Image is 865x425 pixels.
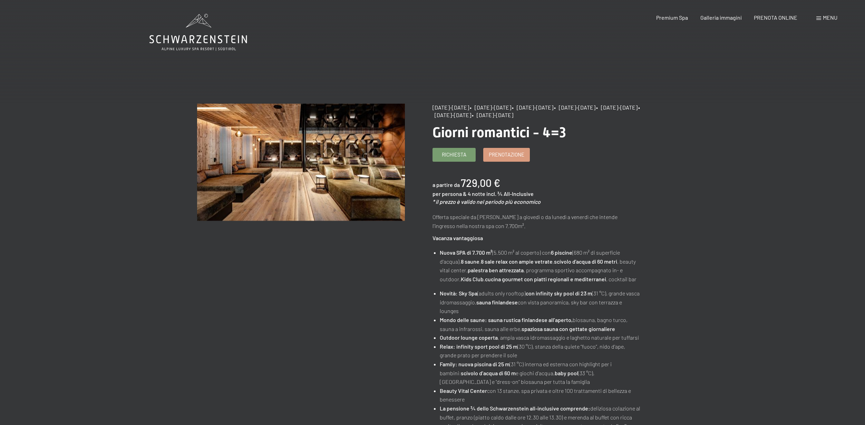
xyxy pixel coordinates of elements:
span: Prenotazione [489,151,524,158]
li: (adults only rooftop) (31 °C), grande vasca idromassaggio, con vista panoramica, sky bar con terr... [440,289,641,315]
span: Menu [823,14,837,21]
li: (30 °C), stanza della quiete “fuoco”, nido d'ape, grande prato per prendere il sole [440,342,641,360]
strong: scivolo d’acqua di 60 m [461,370,516,376]
strong: cucina gourmet con piatti regionali e mediterranei [485,276,606,282]
strong: Novità: Sky Spa [440,290,477,296]
span: • [DATE]-[DATE] [470,104,511,111]
span: a partire da [432,181,460,188]
img: Giorni romantici - 4=3 [197,104,405,221]
strong: 8 sale relax con ampie vetrate [481,258,553,265]
strong: Family: nuova piscina di 25 m [440,361,509,367]
span: incl. ¾ All-Inclusive [486,190,534,197]
li: (5.500 m² al coperto) con (680 m² di superficie d'acqua), , , , beauty vital center, , programma ... [440,248,641,283]
b: 729,00 € [461,177,500,189]
span: per persona & [432,190,467,197]
strong: Outdoor lounge [440,334,478,341]
p: Offerta speciale da [PERSON_NAME] a giovedì o da lunedì a venerdì che intende l'ingresso nella no... [432,212,641,230]
strong: Kids Club [461,276,484,282]
strong: La pensione ¾ dello Schwarzenstein all-inclusive comprende: [440,405,590,412]
a: Premium Spa [656,14,688,21]
strong: baby pool [555,370,578,376]
strong: 8 saune [461,258,479,265]
strong: Vacanza vantaggiosa [432,235,483,241]
a: PRENOTA ONLINE [754,14,797,21]
a: Prenotazione [484,148,529,161]
strong: con infinity sky pool di 23 m [526,290,592,296]
a: Galleria immagini [700,14,742,21]
a: Richiesta [433,148,475,161]
li: con 13 stanze, spa privata e oltre 100 trattamenti di bellezza e benessere [440,386,641,404]
strong: Nuova SPA di 7.700 m² [440,249,492,256]
span: 4 notte [468,190,485,197]
li: (31 °C) interna ed esterna con highlight per i bambini: e giochi d'acqua, (33 °C), [GEOGRAPHIC_DA... [440,360,641,386]
em: * il prezzo è valido nel periodo più economico [432,198,541,205]
strong: Beauty Vital Center [440,387,487,394]
span: • [DATE]-[DATE] [512,104,553,111]
li: biosauna, bagno turco, sauna a infrarossi, sauna alle erbe, [440,315,641,333]
strong: spaziosa sauna con gettate giornaliere [522,325,615,332]
li: , ampia vasca idromassaggio e laghetto naturale per tuffarsi [440,333,641,342]
strong: scivolo d'acqua di 60 metri [554,258,617,265]
span: • [DATE]-[DATE] [472,112,513,118]
span: Richiesta [442,151,466,158]
span: • [DATE]-[DATE] [554,104,595,111]
strong: palestra ben attrezzata [468,267,524,273]
strong: coperta [479,334,498,341]
span: Giorni romantici - 4=3 [432,124,566,141]
strong: Relax: infinity sport pool di 25 m [440,343,517,350]
strong: 6 piscine [551,249,572,256]
strong: sauna finlandese [476,299,518,305]
span: • [DATE]-[DATE] [596,104,638,111]
span: [DATE]-[DATE] [432,104,469,111]
strong: Mondo delle saune: sauna rustica finlandese all’aperto, [440,317,573,323]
